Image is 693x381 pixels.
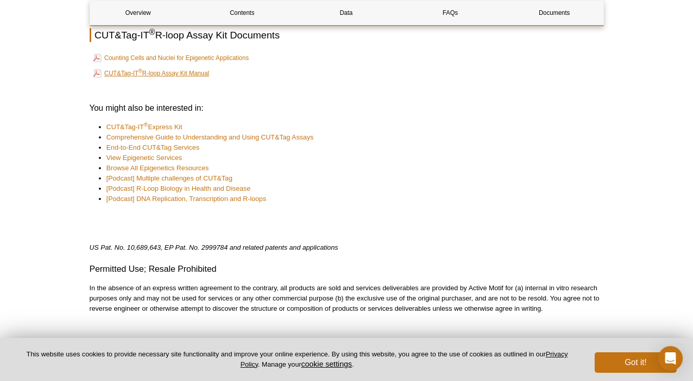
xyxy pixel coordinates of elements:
button: Got it! [595,352,677,373]
a: [Podcast] Multiple challenges of CUT&Tag [107,173,233,184]
a: Privacy Policy [240,350,568,368]
a: Data [298,1,394,25]
a: [Podcast] DNA Replication, Transcription and R-loops [107,194,266,204]
p: In the absence of an express written agreement to the contrary, all products are sold and service... [90,283,604,314]
a: Comprehensive Guide to Understanding and Using CUT&Tag Assays [107,132,314,143]
a: End-to-End CUT&Tag Services [107,143,200,153]
a: CUT&Tag-IT®Express Kit [107,122,182,132]
sup: ® [138,68,142,74]
button: cookie settings [301,359,352,368]
a: Browse All Epigenetics Resources [107,163,209,173]
a: Counting Cells and Nuclei for Epigenetic Applications [93,52,249,64]
h3: Permitted Use; Resale Prohibited [90,263,604,275]
div: Open Intercom Messenger [658,346,683,371]
h2: CUT&Tag-IT R-loop Assay Kit Documents [90,28,604,42]
a: Contents [194,1,290,25]
em: US Pat. No. 10,689,643, EP Pat. No. 2999784 and related patents and applications [90,244,339,251]
a: FAQs [402,1,498,25]
sup: ® [144,121,148,127]
p: This website uses cookies to provide necessary site functionality and improve your online experie... [16,350,578,369]
h3: You might also be interested in: [90,102,604,114]
a: CUT&Tag-IT®R-loop Assay Kit Manual [93,67,209,79]
a: Overview [90,1,186,25]
sup: ® [149,28,155,36]
a: [Podcast] R-Loop Biology in Health and Disease [107,184,251,194]
a: View Epigenetic Services [107,153,182,163]
a: Documents [506,1,602,25]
